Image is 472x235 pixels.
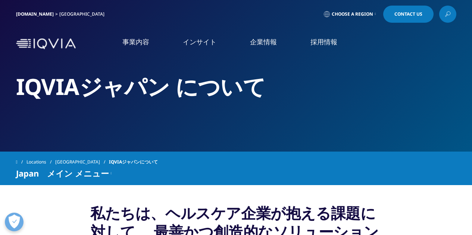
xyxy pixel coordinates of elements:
a: Contact Us [383,6,434,23]
a: 採用情報 [310,37,337,47]
span: Choose a Region [332,11,373,17]
span: Japan メイン メニュー [16,169,109,178]
a: 事業内容 [122,37,149,47]
button: 優先設定センターを開く [5,213,24,231]
a: Locations [26,155,55,169]
div: [GEOGRAPHIC_DATA] [59,11,107,17]
a: [GEOGRAPHIC_DATA] [55,155,109,169]
span: Contact Us [394,12,422,16]
nav: Primary [79,26,456,61]
span: IQVIAジャパンについて [109,155,158,169]
h2: IQVIAジャパン について [16,73,456,101]
a: [DOMAIN_NAME] [16,11,54,17]
a: 企業情報 [250,37,277,47]
a: インサイト [183,37,216,47]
